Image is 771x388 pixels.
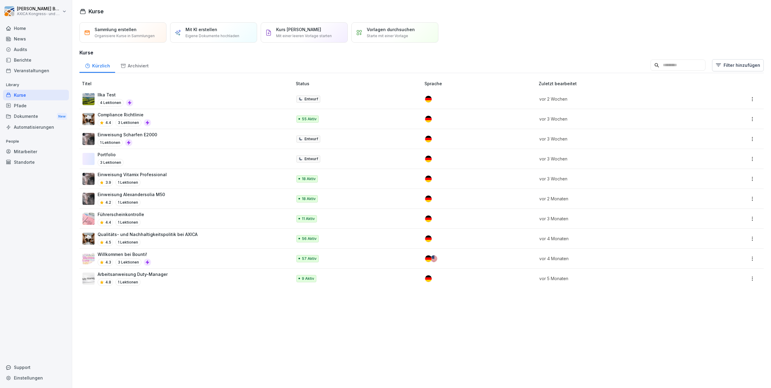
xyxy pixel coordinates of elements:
p: Willkommen bei Bounti! [98,251,151,257]
div: New [57,113,67,120]
p: Ilka Test [98,92,133,98]
p: 1 Lektionen [115,179,140,186]
p: 11 Aktiv [302,216,315,221]
img: de.svg [425,235,432,242]
p: vor 5 Monaten [539,275,699,282]
img: de.svg [425,275,432,282]
button: Filter hinzufügen [712,59,764,71]
div: Kürzlich [79,57,115,73]
p: Einweisung Alexandersolia M50 [98,191,165,198]
p: Führerscheinkontrolle [98,211,144,218]
p: 3 Lektionen [115,119,141,126]
div: Dokumente [3,111,69,122]
p: Starte mit einer Vorlage [367,33,408,39]
img: xjcqzvpnevt0k5laznvx8oez.png [82,93,95,105]
p: 57 Aktiv [302,256,317,261]
p: 3.9 [105,180,111,185]
p: 55 Aktiv [302,116,317,122]
div: Support [3,362,69,373]
p: Entwurf [305,96,318,102]
img: kr10s27pyqr9zptkmwfo66n3.png [82,193,95,205]
p: 4.2 [105,200,111,205]
p: 3 Lektionen [98,159,124,166]
a: Standorte [3,157,69,167]
img: de.svg [425,176,432,182]
a: Pfade [3,100,69,111]
a: DokumenteNew [3,111,69,122]
p: 1 Lektionen [115,219,140,226]
h3: Kurse [79,49,764,56]
p: Mit einer leeren Vorlage starten [276,33,332,39]
p: vor 3 Wochen [539,136,699,142]
p: Zuletzt bearbeitet [539,80,706,87]
p: 4.4 [105,120,111,125]
p: Entwurf [305,136,318,142]
p: vor 3 Wochen [539,116,699,122]
img: a8uzmyxkkdyibb3znixvropg.png [82,273,95,285]
img: de.svg [425,196,432,202]
p: 18 Aktiv [302,196,316,202]
p: 4.5 [105,240,111,245]
a: Einstellungen [3,373,69,383]
a: News [3,34,69,44]
p: Eigene Dokumente hochladen [185,33,239,39]
img: de.svg [425,136,432,142]
img: de.svg [425,116,432,122]
p: 56 Aktiv [302,236,317,241]
p: 1 Lektionen [98,139,123,146]
p: Qualitäts- und Nachhaltigkeitspolitik bei AXICA [98,231,198,238]
img: de.svg [425,156,432,162]
img: jv301s4mrmu3cx6evk8n7gue.png [82,133,95,145]
img: ji0aiyxvbyz8tq3ggjp5v0yx.png [82,173,95,185]
p: vor 4 Monaten [539,255,699,262]
p: vor 3 Monaten [539,215,699,222]
a: Mitarbeiter [3,146,69,157]
p: 9 Aktiv [302,276,314,281]
p: Organisiere Kurse in Sammlungen [95,33,155,39]
p: Sprache [424,80,537,87]
p: People [3,137,69,146]
a: Berichte [3,55,69,65]
p: vor 2 Monaten [539,196,699,202]
p: 18 Aktiv [302,176,316,182]
div: Audits [3,44,69,55]
p: Library [3,80,69,90]
p: 3 Lektionen [115,259,141,266]
p: vor 2 Wochen [539,96,699,102]
p: Titel [82,80,293,87]
a: Home [3,23,69,34]
p: 4.3 [105,260,111,265]
p: [PERSON_NAME] Beck [17,6,61,11]
p: vor 4 Monaten [539,235,699,242]
a: Archiviert [115,57,154,73]
a: Kurse [3,90,69,100]
p: Einweisung Scharfen E2000 [98,131,157,138]
p: Sammlung erstellen [95,26,137,33]
p: Kurs [PERSON_NAME] [276,26,321,33]
p: Mit KI erstellen [185,26,217,33]
a: Automatisierungen [3,122,69,132]
img: r1d5yf18y2brqtocaitpazkm.png [82,233,95,245]
div: Veranstaltungen [3,65,69,76]
p: 4.8 [105,280,111,285]
p: 4 Lektionen [98,99,124,106]
p: 1 Lektionen [115,199,140,206]
p: Arbeitsanweisung Duty-Manager [98,271,168,277]
p: AXICA Kongress- und Tagungszentrum Pariser Platz 3 GmbH [17,12,61,16]
h1: Kurse [89,7,104,15]
p: 1 Lektionen [115,239,140,246]
img: de.svg [425,255,432,262]
p: Status [296,80,422,87]
p: Vorlagen durchsuchen [367,26,415,33]
p: 1 Lektionen [115,279,140,286]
